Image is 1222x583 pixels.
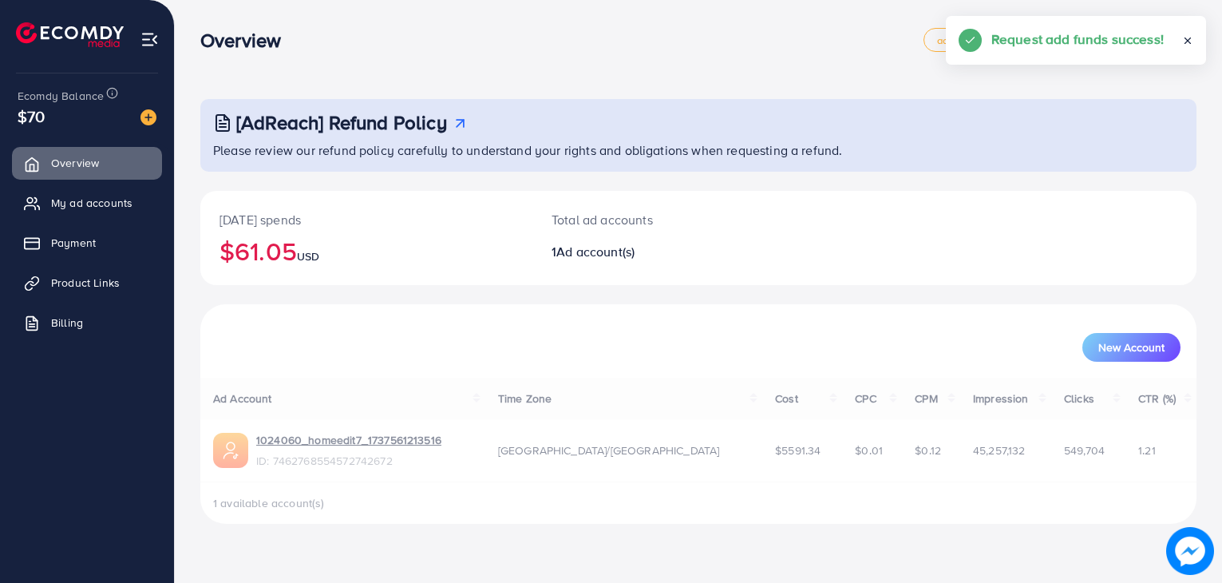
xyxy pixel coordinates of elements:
[18,105,45,128] span: $70
[923,28,1058,52] a: adreach_new_package
[213,141,1187,160] p: Please review our refund policy carefully to understand your rights and obligations when requesti...
[556,243,635,260] span: Ad account(s)
[12,187,162,219] a: My ad accounts
[51,195,132,211] span: My ad accounts
[219,210,513,229] p: [DATE] spends
[1082,333,1180,362] button: New Account
[16,22,124,47] img: logo
[236,111,447,134] h3: [AdReach] Refund Policy
[12,147,162,179] a: Overview
[51,315,83,331] span: Billing
[219,236,513,266] h2: $61.05
[200,29,294,52] h3: Overview
[51,275,120,291] span: Product Links
[51,235,96,251] span: Payment
[12,227,162,259] a: Payment
[51,155,99,171] span: Overview
[18,88,104,104] span: Ecomdy Balance
[991,29,1164,50] h5: Request add funds success!
[552,210,762,229] p: Total ad accounts
[552,244,762,260] h2: 1
[12,307,162,339] a: Billing
[1098,342,1165,353] span: New Account
[1166,527,1213,574] img: image
[140,109,156,125] img: image
[140,30,159,49] img: menu
[937,35,1044,46] span: adreach_new_package
[12,267,162,299] a: Product Links
[297,248,319,264] span: USD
